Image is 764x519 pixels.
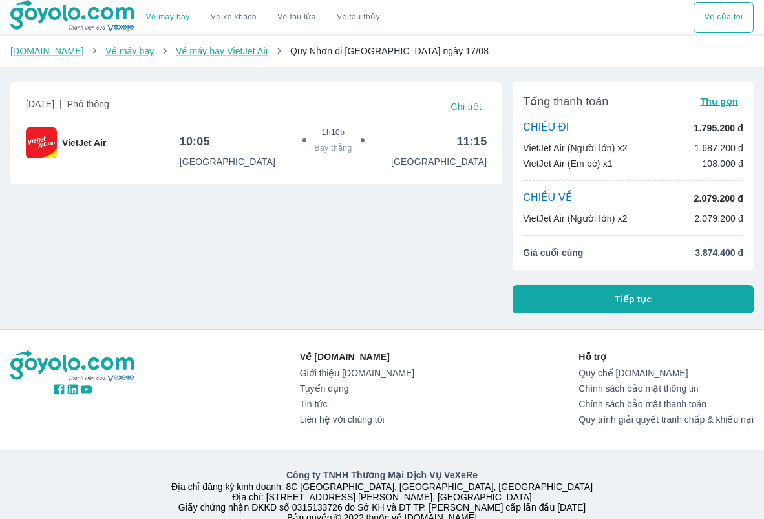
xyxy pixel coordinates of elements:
p: Hỗ trợ [578,350,754,363]
a: Chính sách bảo mật thông tin [578,383,754,394]
span: 3.874.400 đ [695,246,743,259]
p: VietJet Air (Người lớn) x2 [523,142,627,154]
p: [GEOGRAPHIC_DATA] [391,155,487,168]
p: CHIỀU ĐI [523,121,569,135]
a: Chính sách bảo mật thanh toán [578,399,754,409]
p: Về [DOMAIN_NAME] [300,350,414,363]
span: VietJet Air [62,136,106,149]
button: Vé tàu thủy [326,2,390,33]
p: 108.000 đ [702,157,743,170]
p: 1.795.200 đ [694,122,743,134]
a: Tuyển dụng [300,383,414,394]
img: logo [10,350,136,383]
p: CHIỀU VỀ [523,191,572,206]
p: VietJet Air (Em bé) x1 [523,157,612,170]
p: 2.079.200 đ [694,212,743,225]
a: [DOMAIN_NAME] [10,46,84,56]
a: Vé tàu lửa [267,2,326,33]
a: Tin tức [300,399,414,409]
a: Giới thiệu [DOMAIN_NAME] [300,368,414,378]
p: VietJet Air (Người lớn) x2 [523,212,627,225]
button: Vé của tôi [694,2,754,33]
a: Vé máy bay [105,46,154,56]
span: Chi tiết [451,101,482,112]
span: Quy Nhơn đi [GEOGRAPHIC_DATA] ngày 17/08 [290,46,489,56]
a: Quy chế [DOMAIN_NAME] [578,368,754,378]
button: Tiếp tục [513,285,754,313]
a: Vé máy bay [146,12,190,22]
a: Quy trình giải quyết tranh chấp & khiếu nại [578,414,754,425]
a: Vé xe khách [211,12,257,22]
div: choose transportation mode [136,2,390,33]
a: Vé máy bay VietJet Air [176,46,268,56]
span: Tổng thanh toán [523,94,608,109]
p: [GEOGRAPHIC_DATA] [180,155,275,168]
span: Bay thẳng [315,143,352,153]
span: Tiếp tục [615,293,652,306]
p: 1.687.200 đ [694,142,743,154]
a: Liên hệ với chúng tôi [300,414,414,425]
span: Giá cuối cùng [523,246,583,259]
button: Chi tiết [445,98,487,116]
span: Thu gọn [700,96,738,107]
span: [DATE] [26,98,109,116]
span: 1h10p [322,127,345,138]
p: 2.079.200 đ [694,192,743,205]
span: Phổ thông [67,99,109,109]
h6: 11:15 [456,134,487,149]
p: Công ty TNHH Thương Mại Dịch Vụ VeXeRe [10,469,754,482]
nav: breadcrumb [10,45,754,58]
button: Thu gọn [695,92,743,111]
h6: 10:05 [180,134,210,149]
div: choose transportation mode [694,2,754,33]
span: | [59,99,62,109]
